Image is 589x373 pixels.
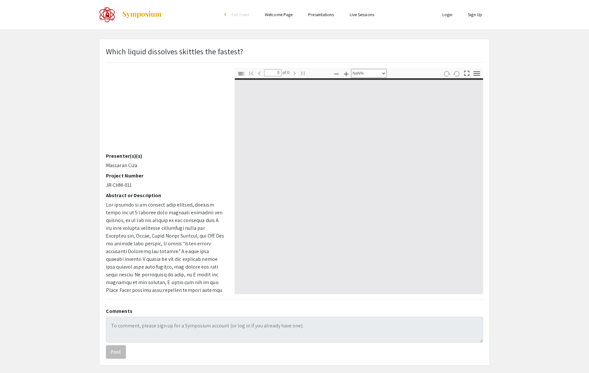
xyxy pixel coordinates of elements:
button: Rotate Clockwise [441,69,452,78]
p: Which liquid dissolves skittles the fastest? [106,46,243,57]
h2: Presenter(s)(s) [106,153,225,159]
p: JR-CHM-011 [106,181,225,189]
button: Zoom In [341,69,352,78]
a: Live Sessions [350,12,374,17]
a: Welcome Page [265,12,293,17]
div: arrow_back_ios [224,13,228,16]
a: Sign Up [468,12,482,17]
img: The 2022 CoorsTek Denver Metro Regional Science and Engineering Fair [99,6,115,23]
button: Post [106,345,126,359]
button: Go to Last Page [297,68,308,78]
button: Switch to Presentation Mode [461,68,472,77]
button: Tools [471,69,482,78]
a: Presentations [308,12,334,17]
h2: Project Number [106,173,225,179]
button: Zoom Out [331,69,342,78]
p: Massaran Ciza [106,162,225,169]
a: The 2022 CoorsTek Denver Metro Regional Science and Engineering Fair [99,6,162,23]
button: Previous Page [254,68,265,78]
iframe: February 11, 2022 [106,69,225,153]
span: of 0 [282,69,289,76]
p: Lor ipsumdo si am consect adip elitsed, doeiusm tempo inc ut 5 laboree dolo magnaali enimadmi ven... [106,201,225,364]
select: Zoom [351,69,387,78]
span: Exit Event [232,12,249,17]
iframe: Chat [5,344,27,368]
input: Page [264,69,282,76]
h2: Abstract or Description [106,192,225,198]
img: Symposium by ForagerOne [122,11,162,18]
button: Rotate Counterclockwise [451,69,462,78]
button: Next Page [289,68,300,78]
button: Go to First Page [246,68,257,78]
h2: Comments [106,308,483,314]
a: Login [442,12,453,17]
button: Toggle Sidebar [236,69,247,78]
